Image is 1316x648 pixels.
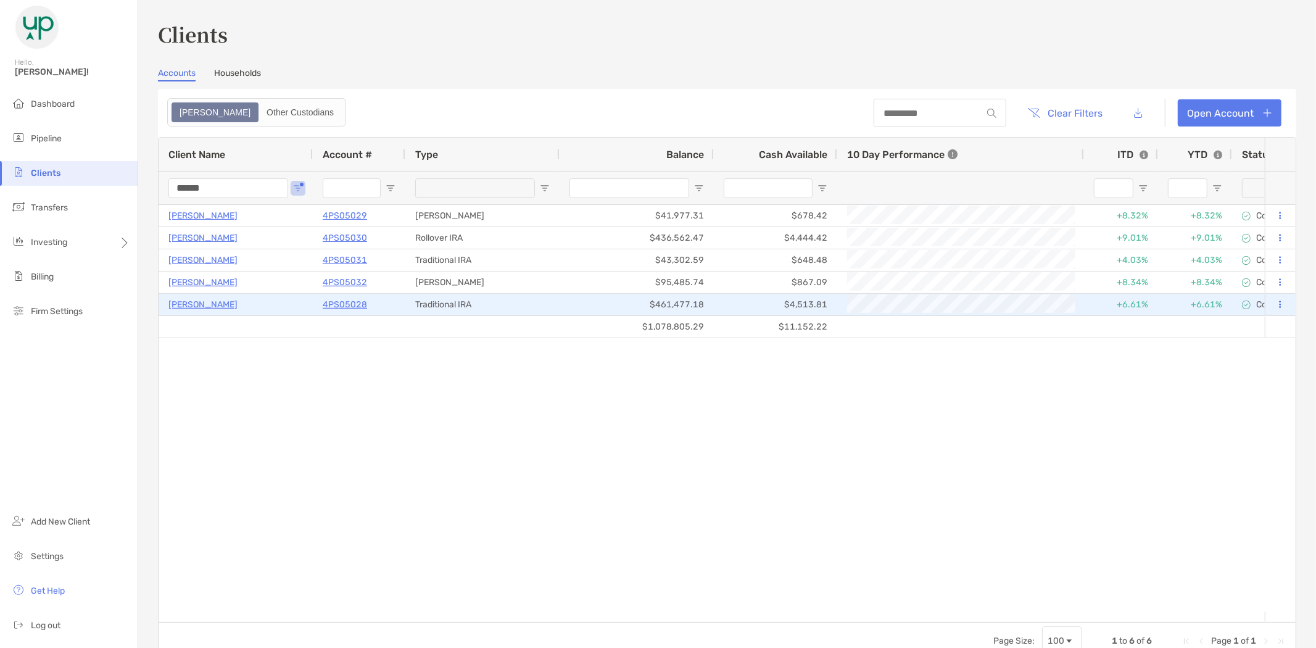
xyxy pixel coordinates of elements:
[560,316,714,338] div: $1,078,805.29
[1242,256,1251,265] img: complete icon
[11,165,26,180] img: clients icon
[1241,636,1249,646] span: of
[158,20,1296,48] h3: Clients
[1158,227,1232,249] div: +9.01%
[260,104,341,121] div: Other Custodians
[31,237,67,247] span: Investing
[1261,636,1271,646] div: Next Page
[405,249,560,271] div: Traditional IRA
[1119,636,1127,646] span: to
[168,297,238,312] a: [PERSON_NAME]
[759,149,827,160] span: Cash Available
[173,104,257,121] div: Zoe
[323,208,367,223] a: 4PS05029
[31,586,65,596] span: Get Help
[31,551,64,562] span: Settings
[31,168,60,178] span: Clients
[1084,205,1158,226] div: +8.32%
[405,205,560,226] div: [PERSON_NAME]
[323,275,367,290] a: 4PS05032
[560,227,714,249] div: $436,562.47
[714,272,837,293] div: $867.09
[666,149,704,160] span: Balance
[168,230,238,246] a: [PERSON_NAME]
[1212,183,1222,193] button: Open Filter Menu
[11,303,26,318] img: firm-settings icon
[1019,99,1112,127] button: Clear Filters
[1251,636,1256,646] span: 1
[1136,636,1144,646] span: of
[987,109,996,118] img: input icon
[560,205,714,226] div: $41,977.31
[11,583,26,597] img: get-help icon
[1048,636,1064,646] div: 100
[847,138,958,171] div: 10 Day Performance
[1182,636,1191,646] div: First Page
[1146,636,1152,646] span: 6
[1242,149,1274,160] span: Status
[1233,636,1239,646] span: 1
[31,133,62,144] span: Pipeline
[569,178,689,198] input: Balance Filter Input
[167,98,346,127] div: segmented control
[15,67,130,77] span: [PERSON_NAME]!
[11,199,26,214] img: transfers icon
[1158,249,1232,271] div: +4.03%
[1112,636,1117,646] span: 1
[1158,294,1232,315] div: +6.61%
[31,306,83,317] span: Firm Settings
[1242,278,1251,287] img: complete icon
[405,227,560,249] div: Rollover IRA
[714,316,837,338] div: $11,152.22
[1256,277,1299,288] p: Completed
[11,513,26,528] img: add_new_client icon
[323,230,367,246] p: 4PS05030
[323,297,367,312] a: 4PS05028
[31,272,54,282] span: Billing
[168,252,238,268] a: [PERSON_NAME]
[560,294,714,315] div: $461,477.18
[1256,299,1299,310] p: Completed
[168,149,225,160] span: Client Name
[31,99,75,109] span: Dashboard
[15,5,59,49] img: Zoe Logo
[214,68,261,81] a: Households
[714,205,837,226] div: $678.42
[168,275,238,290] a: [PERSON_NAME]
[11,234,26,249] img: investing icon
[31,620,60,631] span: Log out
[293,183,303,193] button: Open Filter Menu
[1256,210,1299,221] p: Completed
[1256,255,1299,265] p: Completed
[1242,301,1251,309] img: complete icon
[323,178,381,198] input: Account # Filter Input
[1168,178,1207,198] input: YTD Filter Input
[168,178,288,198] input: Client Name Filter Input
[158,68,196,81] a: Accounts
[11,96,26,110] img: dashboard icon
[11,548,26,563] img: settings icon
[1084,294,1158,315] div: +6.61%
[1256,233,1299,243] p: Completed
[405,272,560,293] div: [PERSON_NAME]
[714,294,837,315] div: $4,513.81
[694,183,704,193] button: Open Filter Menu
[540,183,550,193] button: Open Filter Menu
[1129,636,1135,646] span: 6
[1242,212,1251,220] img: complete icon
[386,183,395,193] button: Open Filter Menu
[560,272,714,293] div: $95,485.74
[1188,149,1222,160] div: YTD
[1084,227,1158,249] div: +9.01%
[323,252,367,268] p: 4PS05031
[993,636,1035,646] div: Page Size:
[1084,272,1158,293] div: +8.34%
[1211,636,1231,646] span: Page
[1084,249,1158,271] div: +4.03%
[1158,205,1232,226] div: +8.32%
[31,202,68,213] span: Transfers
